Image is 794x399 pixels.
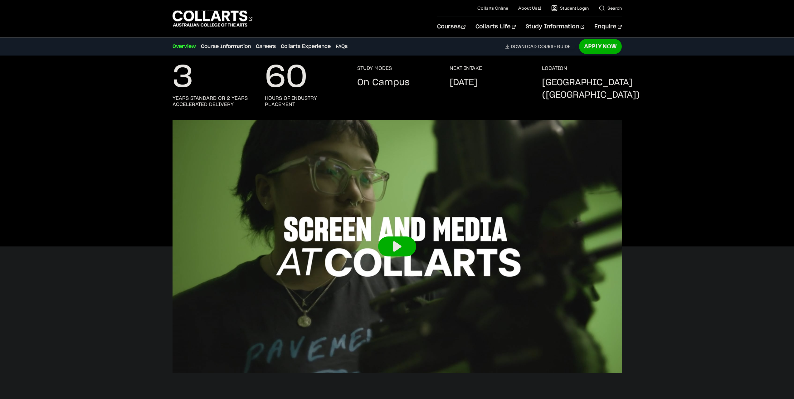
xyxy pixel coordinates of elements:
a: Course Information [201,43,251,50]
a: Enquire [594,17,621,37]
a: Collarts Experience [281,43,331,50]
a: Study Information [526,17,584,37]
a: Apply Now [579,39,622,54]
p: On Campus [357,76,410,89]
p: 3 [173,65,193,90]
h3: years standard or 2 years accelerated delivery [173,95,252,108]
h3: hours of industry placement [265,95,345,108]
a: DownloadCourse Guide [505,44,575,49]
a: Collarts Life [475,17,516,37]
h3: STUDY MODES [357,65,392,71]
h3: NEXT INTAKE [450,65,482,71]
a: Collarts Online [477,5,508,11]
img: Video thumbnail [173,120,622,373]
a: FAQs [336,43,348,50]
h3: LOCATION [542,65,567,71]
p: 60 [265,65,307,90]
p: [DATE] [450,76,477,89]
span: Download [511,44,537,49]
a: Search [599,5,622,11]
a: About Us [518,5,541,11]
a: Courses [437,17,465,37]
div: Go to homepage [173,10,252,27]
p: [GEOGRAPHIC_DATA] ([GEOGRAPHIC_DATA]) [542,76,640,101]
a: Student Login [551,5,589,11]
a: Careers [256,43,276,50]
a: Overview [173,43,196,50]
